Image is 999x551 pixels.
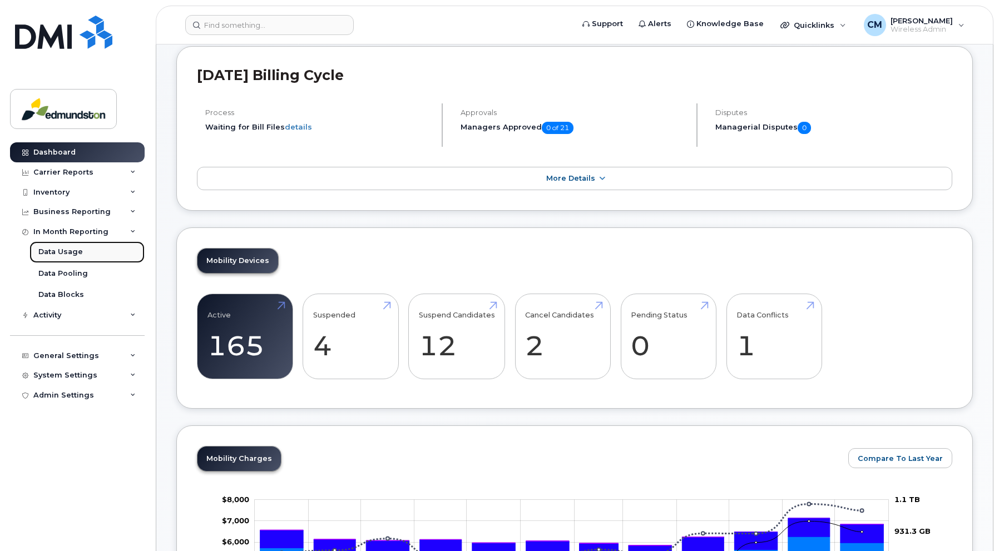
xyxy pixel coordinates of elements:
a: Pending Status 0 [631,300,706,373]
a: Active 165 [207,300,283,373]
span: Knowledge Base [696,18,764,29]
span: Alerts [648,18,671,29]
a: Alerts [631,13,679,35]
h4: Process [205,108,432,117]
h4: Approvals [461,108,688,117]
a: Support [575,13,631,35]
button: Compare To Last Year [848,448,952,468]
a: Knowledge Base [679,13,771,35]
a: Data Conflicts 1 [736,300,812,373]
h2: [DATE] Billing Cycle [197,67,952,83]
div: Quicklinks [773,14,854,36]
tspan: $7,000 [222,516,249,525]
tspan: $8,000 [222,495,249,504]
h5: Managerial Disputes [715,122,952,134]
h5: Managers Approved [461,122,688,134]
span: Support [592,18,623,29]
span: Quicklinks [794,21,834,29]
li: Waiting for Bill Files [205,122,432,132]
a: Cancel Candidates 2 [525,300,600,373]
span: Compare To Last Year [858,453,943,464]
span: 0 [798,122,811,134]
g: $0 [222,537,249,546]
input: Find something... [185,15,354,35]
tspan: $6,000 [222,537,249,546]
g: $0 [222,495,249,504]
g: $0 [222,516,249,525]
span: 0 of 21 [542,122,573,134]
a: Mobility Charges [197,446,281,471]
h4: Disputes [715,108,952,117]
tspan: 1.1 TB [894,495,920,504]
tspan: 931.3 GB [894,527,931,535]
span: Wireless Admin [891,25,953,34]
span: [PERSON_NAME] [891,16,953,25]
div: Christian Michaud [856,14,972,36]
span: More Details [546,174,595,182]
span: CM [867,18,882,32]
a: Mobility Devices [197,249,278,273]
a: details [285,122,312,131]
a: Suspended 4 [313,300,388,373]
a: Suspend Candidates 12 [419,300,495,373]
